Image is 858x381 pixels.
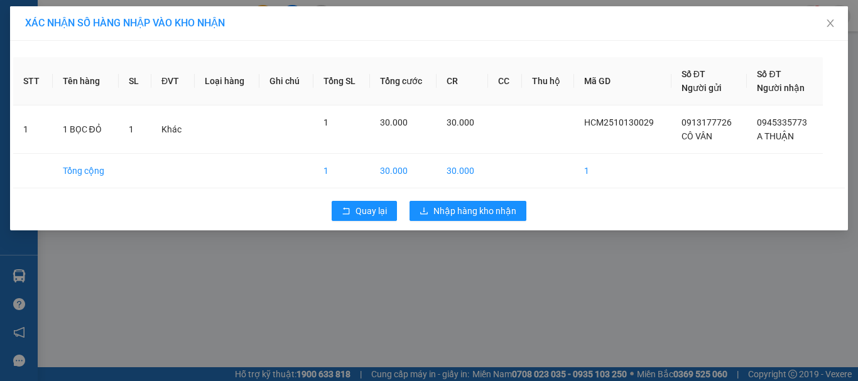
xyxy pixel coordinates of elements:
th: Loại hàng [195,57,259,105]
span: Người gửi [682,83,722,93]
th: CR [437,57,488,105]
span: rollback [342,207,350,217]
th: STT [13,57,53,105]
span: Nhập hàng kho nhận [433,204,516,218]
span: Quay lại [356,204,387,218]
th: CC [488,57,522,105]
span: Người nhận [757,83,805,93]
span: XÁC NHẬN SỐ HÀNG NHẬP VÀO KHO NHẬN [25,17,225,29]
button: downloadNhập hàng kho nhận [410,201,526,221]
td: Khác [151,105,195,154]
button: rollbackQuay lại [332,201,397,221]
td: 1 [574,154,671,188]
span: 1 [129,124,134,134]
button: Close [813,6,848,41]
span: Số ĐT [757,69,781,79]
span: 1 [323,117,329,127]
span: CÔ VÂN [682,131,712,141]
td: 30.000 [370,154,437,188]
td: 1 [13,105,53,154]
th: Mã GD [574,57,671,105]
td: 1 [313,154,370,188]
th: Tổng cước [370,57,437,105]
th: Tên hàng [53,57,119,105]
span: A THUẬN [757,131,794,141]
span: 30.000 [380,117,408,127]
th: ĐVT [151,57,195,105]
td: 1 BỌC ĐỎ [53,105,119,154]
th: Tổng SL [313,57,370,105]
span: 0913177726 [682,117,732,127]
span: download [420,207,428,217]
span: 0945335773 [757,117,807,127]
span: 30.000 [447,117,474,127]
td: 30.000 [437,154,488,188]
span: close [825,18,835,28]
span: Số ĐT [682,69,705,79]
th: SL [119,57,151,105]
th: Ghi chú [259,57,313,105]
span: HCM2510130029 [584,117,654,127]
th: Thu hộ [522,57,574,105]
td: Tổng cộng [53,154,119,188]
